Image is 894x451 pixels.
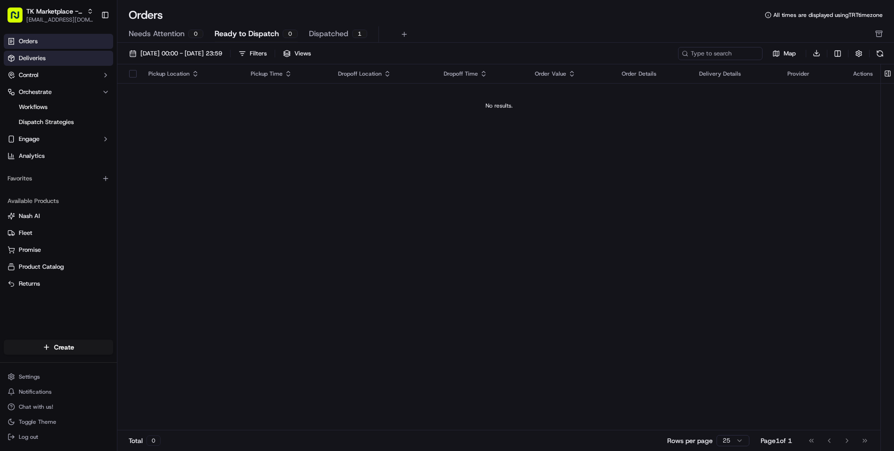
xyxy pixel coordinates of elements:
span: Settings [19,373,40,381]
button: Control [4,68,113,83]
span: Knowledge Base [19,136,72,146]
span: Needs Attention [129,28,185,39]
a: 📗Knowledge Base [6,132,76,149]
span: Analytics [19,152,45,160]
div: Total [129,435,161,446]
span: Chat with us! [19,403,53,411]
span: Returns [19,280,40,288]
a: Product Catalog [8,263,109,271]
a: Returns [8,280,109,288]
span: Workflows [19,103,47,111]
button: Map [766,48,802,59]
span: Toggle Theme [19,418,56,426]
span: Orchestrate [19,88,52,96]
div: Pickup Location [148,70,236,78]
div: Dropoff Time [444,70,520,78]
div: Filters [250,49,267,58]
p: Rows per page [667,436,713,445]
a: Orders [4,34,113,49]
span: Views [294,49,311,58]
a: Deliveries [4,51,113,66]
a: 💻API Documentation [76,132,154,149]
img: Nash [9,9,28,28]
a: Workflows [15,101,102,114]
button: Fleet [4,225,113,241]
div: No results. [121,102,877,109]
span: Control [19,71,39,79]
p: Welcome 👋 [9,38,171,53]
button: [EMAIL_ADDRESS][DOMAIN_NAME] [26,16,93,23]
div: Available Products [4,194,113,209]
button: Promise [4,242,113,257]
button: Product Catalog [4,259,113,274]
span: Ready to Dispatch [215,28,279,39]
button: Refresh [873,47,886,60]
div: 1 [352,30,367,38]
span: [DATE] 00:00 - [DATE] 23:59 [140,49,222,58]
div: 0 [283,30,298,38]
button: Chat with us! [4,400,113,413]
input: Type to search [678,47,763,60]
button: Engage [4,132,113,147]
button: Start new chat [160,93,171,104]
button: Log out [4,430,113,443]
div: Order Details [622,70,684,78]
a: Dispatch Strategies [15,116,102,129]
div: Pickup Time [251,70,323,78]
img: 1736555255976-a54dd68f-1ca7-489b-9aae-adbdc363a1c4 [9,90,26,107]
h1: Orders [129,8,163,23]
button: Nash AI [4,209,113,224]
div: 💻 [79,137,87,145]
button: Views [279,47,315,60]
span: Notifications [19,388,52,396]
button: Orchestrate [4,85,113,100]
div: Order Value [535,70,607,78]
div: Actions [853,70,873,78]
input: Got a question? Start typing here... [24,61,169,70]
span: Promise [19,246,41,254]
span: Orders [19,37,38,46]
div: 0 [146,435,161,446]
div: 📗 [9,137,17,145]
div: 0 [188,30,203,38]
button: Returns [4,276,113,291]
div: Dropoff Location [338,70,429,78]
span: Dispatch Strategies [19,118,74,126]
button: Create [4,340,113,355]
button: TK Marketplace - TKD [26,7,83,16]
button: Filters [234,47,271,60]
a: Powered byPylon [66,159,114,166]
div: Delivery Details [699,70,772,78]
span: Dispatched [309,28,348,39]
div: Provider [787,70,838,78]
button: Notifications [4,385,113,398]
button: Toggle Theme [4,415,113,428]
a: Fleet [8,229,109,237]
div: Page 1 of 1 [761,436,792,445]
div: We're available if you need us! [32,99,119,107]
span: Create [54,342,74,352]
span: Engage [19,135,39,143]
span: Fleet [19,229,32,237]
button: TK Marketplace - TKD[EMAIL_ADDRESS][DOMAIN_NAME] [4,4,97,26]
a: Analytics [4,148,113,163]
span: Log out [19,433,38,441]
a: Nash AI [8,212,109,220]
div: Start new chat [32,90,154,99]
span: Nash AI [19,212,40,220]
div: Favorites [4,171,113,186]
span: API Documentation [89,136,151,146]
span: All times are displayed using TRT timezone [773,11,883,19]
span: Map [784,49,796,58]
button: Settings [4,370,113,383]
button: [DATE] 00:00 - [DATE] 23:59 [125,47,226,60]
span: Product Catalog [19,263,64,271]
span: Deliveries [19,54,46,62]
a: Promise [8,246,109,254]
span: Pylon [93,159,114,166]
